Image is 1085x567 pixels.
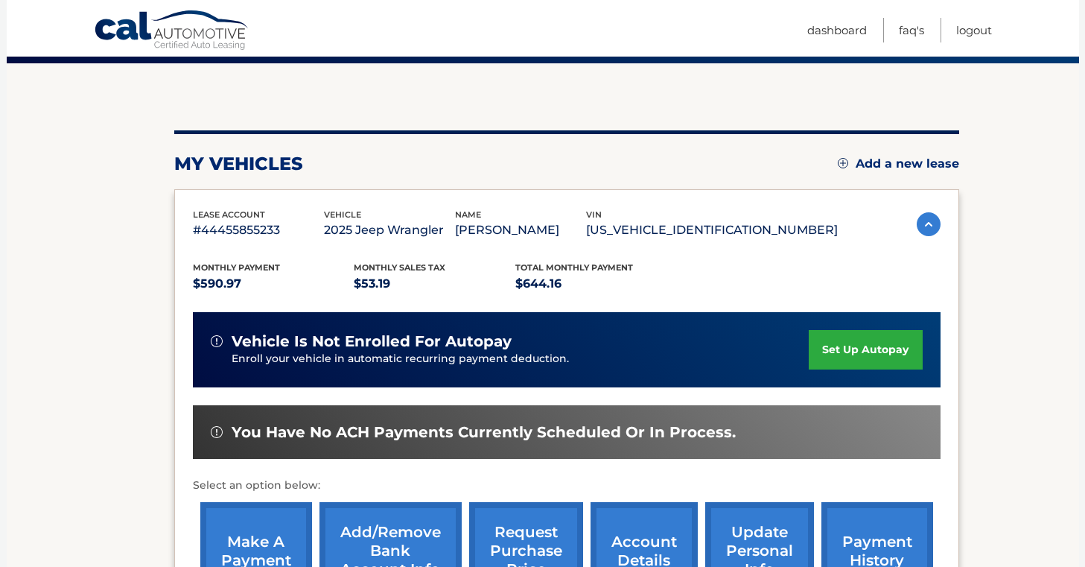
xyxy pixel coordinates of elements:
[455,209,481,220] span: name
[94,10,250,53] a: Cal Automotive
[956,18,992,42] a: Logout
[232,351,809,367] p: Enroll your vehicle in automatic recurring payment deduction.
[193,273,354,294] p: $590.97
[807,18,867,42] a: Dashboard
[354,262,445,273] span: Monthly sales Tax
[586,209,602,220] span: vin
[193,262,280,273] span: Monthly Payment
[174,153,303,175] h2: my vehicles
[193,220,324,241] p: #44455855233
[193,209,265,220] span: lease account
[354,273,515,294] p: $53.19
[193,477,941,495] p: Select an option below:
[455,220,586,241] p: [PERSON_NAME]
[232,332,512,351] span: vehicle is not enrolled for autopay
[232,423,736,442] span: You have no ACH payments currently scheduled or in process.
[515,262,633,273] span: Total Monthly Payment
[324,220,455,241] p: 2025 Jeep Wrangler
[324,209,361,220] span: vehicle
[917,212,941,236] img: accordion-active.svg
[211,426,223,438] img: alert-white.svg
[838,156,959,171] a: Add a new lease
[899,18,924,42] a: FAQ's
[211,335,223,347] img: alert-white.svg
[586,220,838,241] p: [US_VEHICLE_IDENTIFICATION_NUMBER]
[838,158,848,168] img: add.svg
[515,273,677,294] p: $644.16
[809,330,922,370] a: set up autopay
